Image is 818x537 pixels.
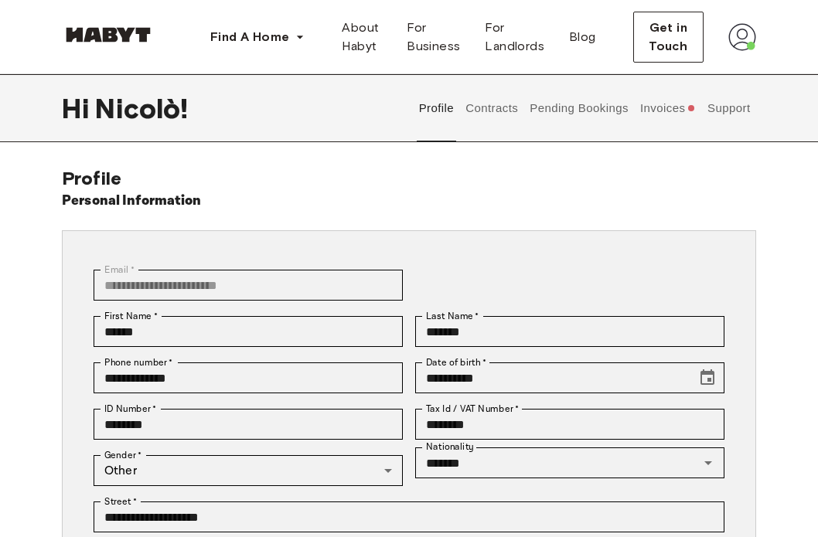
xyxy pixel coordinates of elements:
img: avatar [728,23,756,51]
div: Other [94,455,403,486]
button: Contracts [464,74,520,142]
img: Habyt [62,27,155,42]
span: Get in Touch [646,19,690,56]
label: First Name [104,309,158,323]
button: Get in Touch [633,12,704,63]
button: Choose date, selected date is Oct 2, 1998 [692,362,723,393]
button: Invoices [638,74,697,142]
div: You can't change your email address at the moment. Please reach out to customer support in case y... [94,270,403,301]
label: Gender [104,448,141,462]
label: Last Name [426,309,479,323]
label: Phone number [104,355,173,369]
button: Find A Home [198,22,317,53]
label: Email [104,263,135,277]
label: Street [104,495,137,508]
h6: Personal Information [62,190,202,212]
span: Profile [62,167,121,189]
a: For Landlords [472,12,557,62]
span: For Landlords [485,19,544,56]
label: Date of birth [426,355,486,369]
span: Find A Home [210,28,289,46]
label: Nationality [426,440,474,454]
label: ID Number [104,402,156,416]
span: About Habyt [342,19,382,56]
button: Open [697,452,719,474]
a: About Habyt [329,12,394,62]
span: For Business [407,19,460,56]
a: Blog [557,12,608,62]
label: Tax Id / VAT Number [426,402,519,416]
span: Blog [569,28,596,46]
span: Nicolò ! [95,92,188,124]
div: user profile tabs [413,74,756,142]
a: For Business [394,12,472,62]
button: Pending Bookings [528,74,631,142]
button: Support [705,74,752,142]
span: Hi [62,92,95,124]
button: Profile [417,74,456,142]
